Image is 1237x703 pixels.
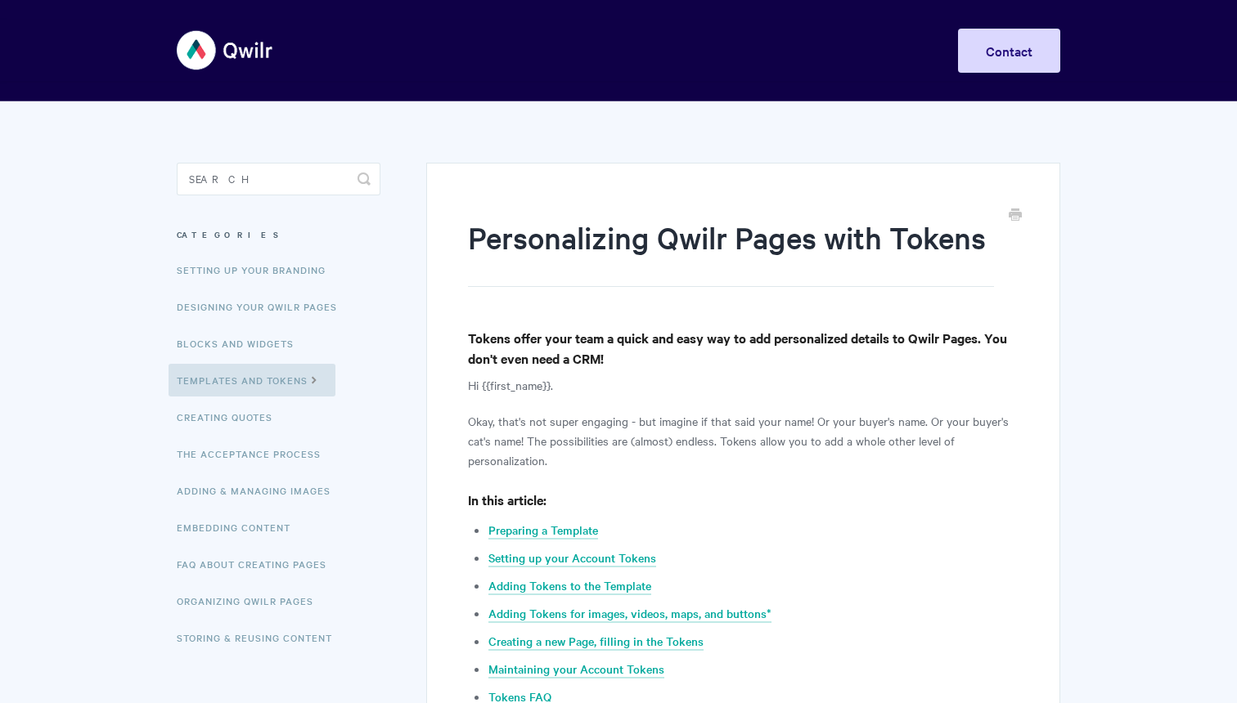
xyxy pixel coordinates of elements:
[177,253,338,286] a: Setting up your Branding
[177,20,274,81] img: Qwilr Help Center
[177,220,380,249] h3: Categories
[177,327,306,360] a: Blocks and Widgets
[169,364,335,396] a: Templates and Tokens
[177,437,333,470] a: The Acceptance Process
[468,411,1019,470] p: Okay, that's not super engaging - but imagine if that said your name! Or your buyer's name. Or yo...
[177,163,380,195] input: Search
[958,29,1060,73] a: Contact
[488,633,704,651] a: Creating a new Page, filling in the Tokens
[488,522,598,540] a: Preparing a Template
[488,605,771,623] a: Adding Tokens for images, videos, maps, and buttons*
[488,660,664,678] a: Maintaining your Account Tokens
[177,621,344,654] a: Storing & Reusing Content
[177,474,343,507] a: Adding & Managing Images
[177,548,339,580] a: FAQ About Creating Pages
[468,375,1019,395] p: Hi {{first_name}}.
[488,549,656,567] a: Setting up your Account Tokens
[468,490,1019,510] h4: In this article:
[468,217,994,287] h1: Personalizing Qwilr Pages with Tokens
[1009,207,1022,225] a: Print this Article
[177,401,285,433] a: Creating Quotes
[177,511,303,544] a: Embedding Content
[488,577,651,595] a: Adding Tokens to the Template
[177,584,326,617] a: Organizing Qwilr Pages
[468,328,1019,369] h4: Tokens offer your team a quick and easy way to add personalized details to Qwilr Pages. You don't...
[177,290,349,323] a: Designing Your Qwilr Pages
